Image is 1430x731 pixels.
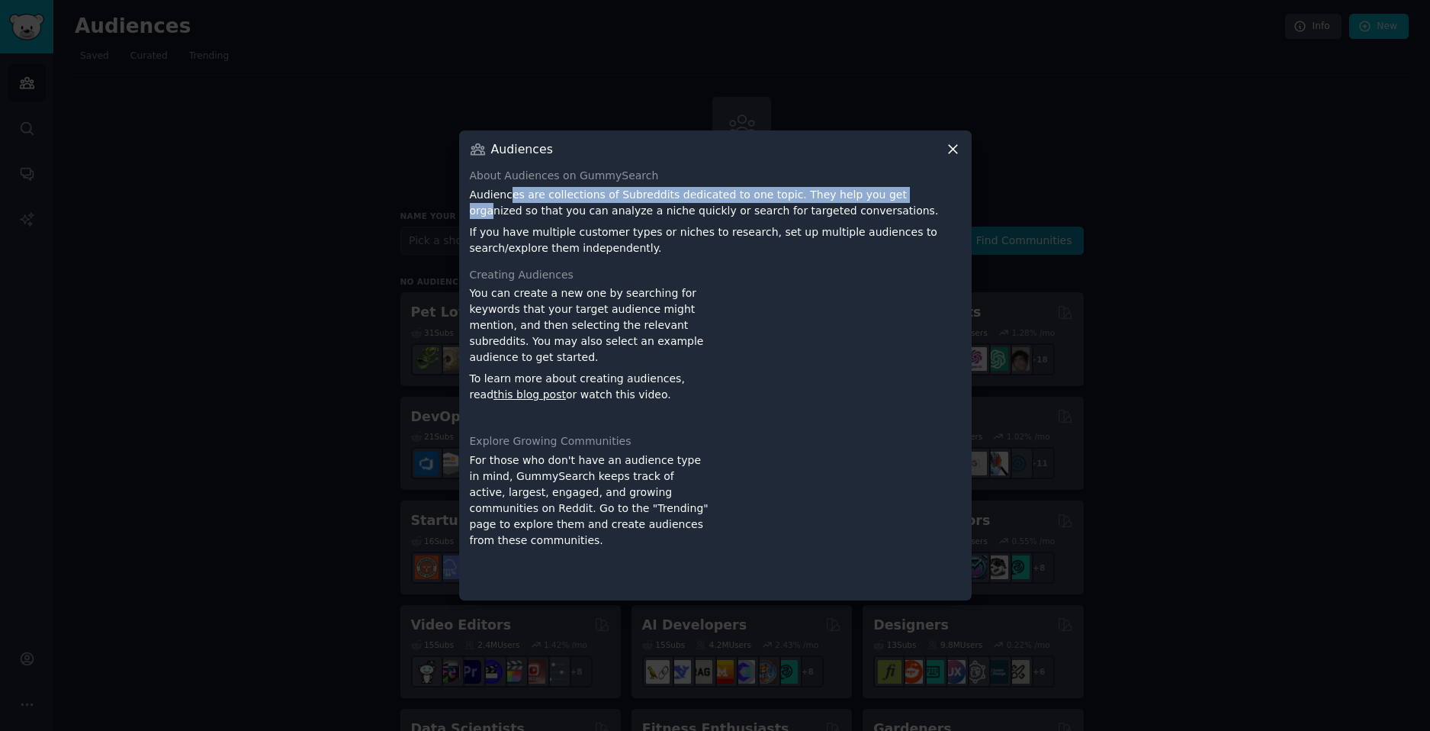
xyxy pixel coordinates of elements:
[470,267,961,283] div: Creating Audiences
[470,452,710,590] div: For those who don't have an audience type in mind, GummySearch keeps track of active, largest, en...
[493,388,566,401] a: this blog post
[721,452,961,590] iframe: YouTube video player
[470,371,710,403] p: To learn more about creating audiences, read or watch this video.
[470,285,710,365] p: You can create a new one by searching for keywords that your target audience might mention, and t...
[721,285,961,423] iframe: YouTube video player
[470,168,961,184] div: About Audiences on GummySearch
[470,187,961,219] p: Audiences are collections of Subreddits dedicated to one topic. They help you get organized so th...
[470,224,961,256] p: If you have multiple customer types or niches to research, set up multiple audiences to search/ex...
[491,141,553,157] h3: Audiences
[470,433,961,449] div: Explore Growing Communities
